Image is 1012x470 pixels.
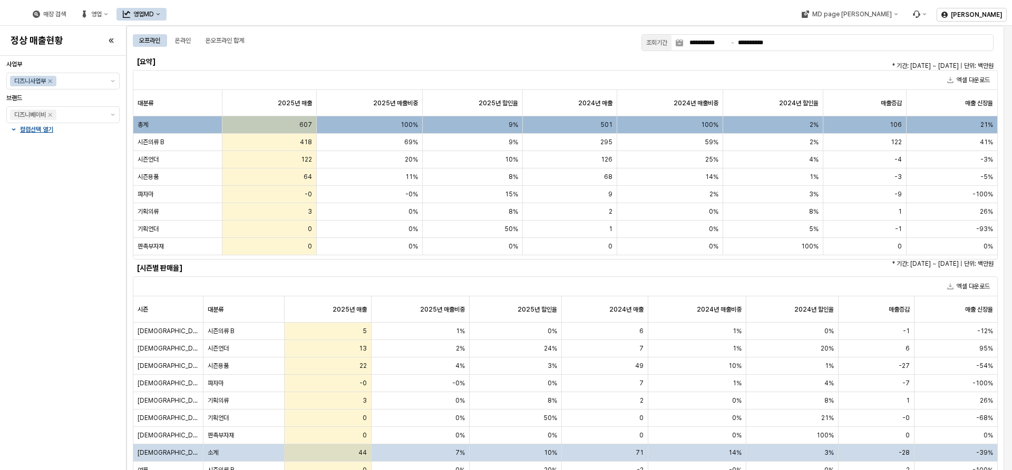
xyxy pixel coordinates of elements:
[705,155,718,164] span: 25%
[980,173,993,181] span: -5%
[899,362,910,370] span: -27
[138,327,199,335] span: [DEMOGRAPHIC_DATA]
[639,431,644,439] span: 0
[106,73,119,89] button: 제안 사항 표시
[705,173,718,181] span: 14%
[48,113,52,117] div: Remove 디즈니베이비
[943,280,994,293] button: 엑셀 다운로드
[169,34,197,47] div: 온라인
[894,155,902,164] span: -4
[898,242,902,251] span: 0
[175,34,191,47] div: 온라인
[709,225,718,233] span: 0%
[639,379,644,387] span: 7
[609,305,644,314] span: 2024년 매출
[824,448,834,457] span: 3%
[137,57,345,66] h6: [요약]
[509,173,518,181] span: 8%
[404,138,418,146] span: 69%
[6,61,22,68] span: 사업부
[609,225,612,233] span: 1
[14,76,46,86] div: 디즈니사업부
[498,61,994,71] p: * 기간: [DATE] ~ [DATE] | 단위: 백만원
[899,448,910,457] span: -28
[639,414,644,422] span: 0
[972,190,993,198] span: -100%
[732,396,742,405] span: 0%
[138,138,164,146] span: 시즌의류 B
[951,11,1002,19] p: [PERSON_NAME]
[824,379,834,387] span: 4%
[984,431,993,439] span: 0%
[48,79,52,83] div: Remove 디즈니사업부
[965,305,993,314] span: 매출 신장율
[401,121,418,129] span: 100%
[809,190,819,198] span: 3%
[980,138,993,146] span: 41%
[208,327,234,335] span: 시즌의류 B
[894,190,902,198] span: -9
[116,8,167,21] button: 영업MD
[980,121,993,129] span: 21%
[903,327,910,335] span: -1
[505,190,518,198] span: 15%
[455,396,465,405] span: 0%
[825,362,834,370] span: 1%
[898,207,902,216] span: 1
[308,225,312,233] span: 0
[640,396,644,405] span: 2
[138,99,153,107] span: 대분류
[824,327,834,335] span: 0%
[106,107,119,123] button: 제안 사항 표시
[300,138,312,146] span: 418
[733,327,742,335] span: 1%
[608,242,612,251] span: 0
[979,344,993,353] span: 95%
[26,8,72,21] button: 매장 검색
[895,225,902,233] span: -1
[138,305,148,314] span: 시즌
[20,125,53,134] p: 컬럼선택 열기
[304,173,312,181] span: 64
[138,242,164,251] span: 판촉부자재
[809,207,819,216] span: 8%
[548,431,557,439] span: 0%
[208,448,218,457] span: 소계
[509,138,518,146] span: 9%
[646,37,667,48] div: 조회기간
[608,190,612,198] span: 9
[455,362,465,370] span: 4%
[359,362,367,370] span: 22
[906,431,910,439] span: 0
[894,173,902,181] span: -3
[509,121,518,129] span: 9%
[816,431,834,439] span: 100%
[305,190,312,198] span: -0
[902,379,910,387] span: -7
[636,448,644,457] span: 71
[408,242,418,251] span: 0%
[965,99,993,107] span: 매출 신장율
[709,190,718,198] span: 2%
[301,155,312,164] span: 122
[363,327,367,335] span: 5
[890,121,902,129] span: 106
[452,379,465,387] span: -0%
[578,99,612,107] span: 2024년 매출
[906,396,910,405] span: 1
[824,396,834,405] span: 8%
[600,138,612,146] span: 295
[74,8,114,21] button: 영업
[509,242,518,251] span: 0%
[809,155,819,164] span: 4%
[373,99,418,107] span: 2025년 매출비중
[821,344,834,353] span: 20%
[138,173,159,181] span: 시즌용품
[208,396,229,405] span: 기획의류
[548,362,557,370] span: 3%
[138,207,159,216] span: 기획의류
[810,173,819,181] span: 1%
[137,263,345,273] h6: [시즌별 판매율]
[906,344,910,353] span: 6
